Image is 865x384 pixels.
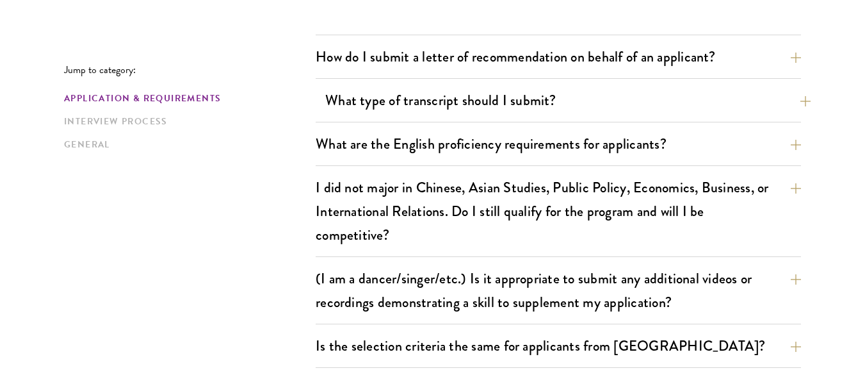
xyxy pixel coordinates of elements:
a: Interview Process [64,115,308,128]
button: What are the English proficiency requirements for applicants? [316,129,801,158]
button: How do I submit a letter of recommendation on behalf of an applicant? [316,42,801,71]
a: General [64,138,308,151]
a: Application & Requirements [64,92,308,105]
p: Jump to category: [64,64,316,76]
button: What type of transcript should I submit? [325,86,811,115]
button: I did not major in Chinese, Asian Studies, Public Policy, Economics, Business, or International R... [316,173,801,249]
button: (I am a dancer/singer/etc.) Is it appropriate to submit any additional videos or recordings demon... [316,264,801,317]
button: Is the selection criteria the same for applicants from [GEOGRAPHIC_DATA]? [316,331,801,360]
